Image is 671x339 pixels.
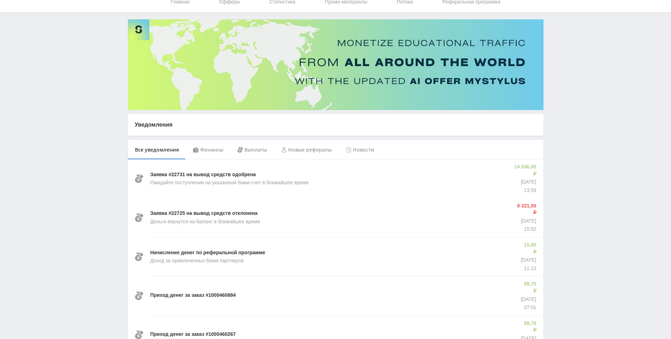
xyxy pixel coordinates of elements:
p: Начисление денег по реферальной программе [150,249,266,256]
p: Уведомления [135,121,536,129]
p: Приход денег за заказ #1000460884 [150,292,236,299]
p: 07:01 [521,304,536,311]
p: 8 321,00 ₽ [516,203,536,216]
p: 14 536,00 ₽ [514,164,536,177]
p: Приход денег за заказ #1000460267 [150,331,236,338]
p: 11:15 [521,265,536,272]
p: 15:52 [516,226,536,233]
p: [DATE] [521,296,536,303]
div: Новости [339,140,381,160]
div: Все уведомления [128,140,186,160]
p: 59,70 ₽ [521,320,536,334]
p: 59,70 ₽ [521,281,536,294]
p: Ожидайте поступления на указанный Вами счет в ближайшее время [150,179,309,186]
p: [DATE] [516,218,536,225]
p: 15,00 ₽ [521,242,536,255]
div: Финансы [186,140,230,160]
p: 13:59 [514,187,536,194]
img: Banner [128,19,543,110]
div: Новые рефералы [274,140,339,160]
p: Деньги вернутся на баланс в ближайшее время [150,218,260,225]
p: Заявка #22731 на вывод средств одобрена [150,171,256,178]
div: Выплаты [230,140,274,160]
p: [DATE] [521,257,536,264]
p: Заявка #22725 на вывод средств отклонена [150,210,258,217]
p: [DATE] [514,179,536,186]
p: Доход за привлеченных Вами партнеров [150,257,244,264]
